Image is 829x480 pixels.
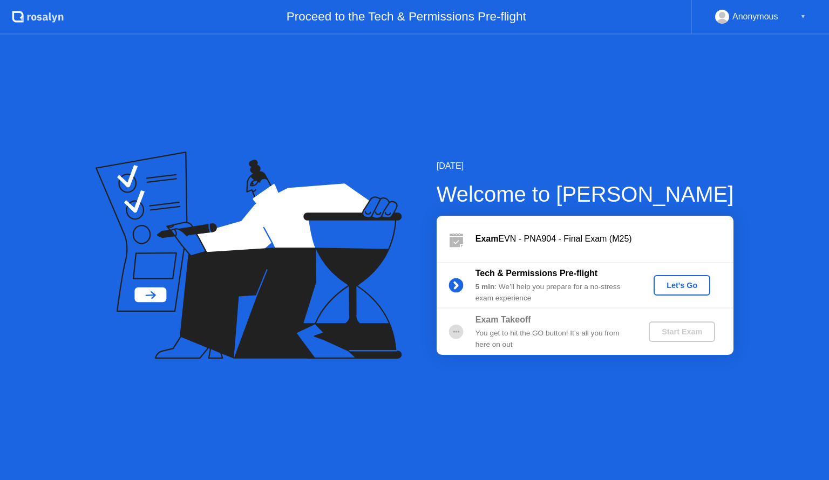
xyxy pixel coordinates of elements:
div: Start Exam [653,327,711,336]
div: : We’ll help you prepare for a no-stress exam experience [475,282,631,304]
div: Anonymous [732,10,778,24]
b: Tech & Permissions Pre-flight [475,269,597,278]
div: You get to hit the GO button! It’s all you from here on out [475,328,631,350]
button: Start Exam [649,321,715,342]
div: Welcome to [PERSON_NAME] [437,178,734,210]
div: Let's Go [658,281,706,290]
b: Exam Takeoff [475,315,531,324]
b: 5 min [475,283,495,291]
b: Exam [475,234,499,243]
div: [DATE] [437,160,734,173]
div: EVN - PNA904 - Final Exam (M25) [475,232,733,245]
div: ▼ [800,10,806,24]
button: Let's Go [654,275,710,296]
